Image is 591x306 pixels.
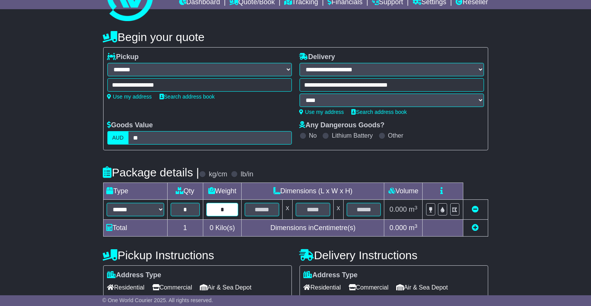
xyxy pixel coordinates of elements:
[209,224,213,232] span: 0
[472,206,479,213] a: Remove this item
[300,109,344,115] a: Use my address
[107,281,145,293] span: Residential
[304,281,341,293] span: Residential
[152,281,192,293] span: Commercial
[103,31,488,43] h4: Begin your quote
[200,281,252,293] span: Air & Sea Depot
[107,121,153,130] label: Goods Value
[103,183,167,200] td: Type
[167,183,203,200] td: Qty
[240,170,253,179] label: lb/in
[332,132,373,139] label: Lithium Battery
[107,131,129,145] label: AUD
[107,271,161,280] label: Address Type
[167,220,203,237] td: 1
[304,271,358,280] label: Address Type
[390,224,407,232] span: 0.000
[160,94,215,100] a: Search address book
[415,223,418,229] sup: 3
[415,205,418,211] sup: 3
[390,206,407,213] span: 0.000
[349,281,389,293] span: Commercial
[300,53,335,61] label: Delivery
[352,109,407,115] a: Search address book
[333,200,343,220] td: x
[409,224,418,232] span: m
[396,281,448,293] span: Air & Sea Depot
[384,183,423,200] td: Volume
[283,200,293,220] td: x
[300,249,488,262] h4: Delivery Instructions
[309,132,317,139] label: No
[203,183,242,200] td: Weight
[409,206,418,213] span: m
[472,224,479,232] a: Add new item
[388,132,403,139] label: Other
[107,94,152,100] a: Use my address
[103,249,292,262] h4: Pickup Instructions
[103,220,167,237] td: Total
[203,220,242,237] td: Kilo(s)
[300,121,385,130] label: Any Dangerous Goods?
[242,220,384,237] td: Dimensions in Centimetre(s)
[102,297,213,303] span: © One World Courier 2025. All rights reserved.
[242,183,384,200] td: Dimensions (L x W x H)
[107,53,139,61] label: Pickup
[103,166,199,179] h4: Package details |
[209,170,227,179] label: kg/cm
